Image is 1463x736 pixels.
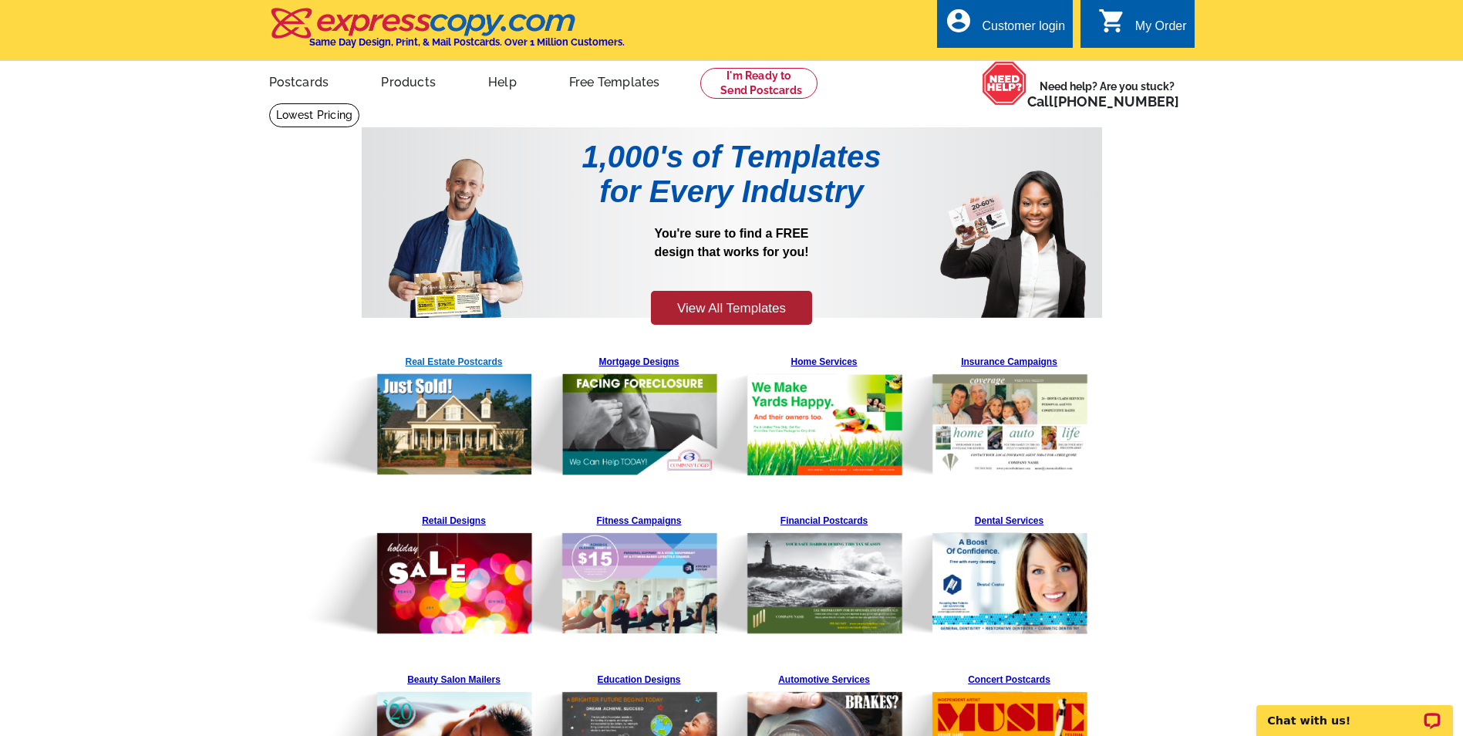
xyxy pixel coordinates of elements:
[669,349,904,476] img: Pre-Template-Landing%20Page_v1_Home%20Services.png
[743,508,905,635] a: Financial Postcards
[669,508,904,635] img: Pre-Template-Landing%20Page_v1_Financial.png
[269,19,625,48] a: Same Day Design, Print, & Mail Postcards. Over 1 Million Customers.
[484,349,719,477] img: Pre-Template-Landing%20Page_v1_Mortgage.png
[558,508,720,635] a: Fitness Campaigns
[854,508,1089,636] img: Pre-Template-Landing%20Page_v1_Dental.png
[940,140,1086,318] img: Pre-Template-Landing%20Page_v1_Woman.png
[1135,19,1187,41] div: My Order
[244,62,354,99] a: Postcards
[1027,79,1187,110] span: Need help? Are you stuck?
[388,140,524,318] img: Pre-Template-Landing%20Page_v1_Man.png
[1027,93,1179,110] span: Call
[464,62,541,99] a: Help
[547,140,917,209] h1: 1,000's of Templates for Every Industry
[651,291,812,326] a: View All Templates
[484,508,719,635] img: Pre-Template-Landing%20Page_v1_Fitness.png
[929,508,1091,636] a: Dental Services
[558,349,720,477] a: Mortgage Designs
[854,349,1089,476] img: Pre-Template-Landing%20Page_v1_Insurance.png
[309,36,625,48] h4: Same Day Design, Print, & Mail Postcards. Over 1 Million Customers.
[1098,17,1187,36] a: shopping_cart My Order
[1246,687,1463,736] iframe: LiveChat chat widget
[945,7,973,35] i: account_circle
[544,62,685,99] a: Free Templates
[373,349,535,476] a: Real Estate Postcards
[373,508,535,635] a: Retail Designs
[929,349,1091,476] a: Insurance Campaigns
[743,349,905,476] a: Home Services
[982,61,1027,106] img: help
[1053,93,1179,110] a: [PHONE_NUMBER]
[298,349,534,476] img: Pre-Template-Landing%20Page_v1_Real%20Estate.png
[298,508,534,635] img: Pre-Template-Landing%20Page_v1_Retail.png
[1098,7,1126,35] i: shopping_cart
[982,19,1065,41] div: Customer login
[547,225,917,289] p: You're sure to find a FREE design that works for you!
[356,62,460,99] a: Products
[945,17,1065,36] a: account_circle Customer login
